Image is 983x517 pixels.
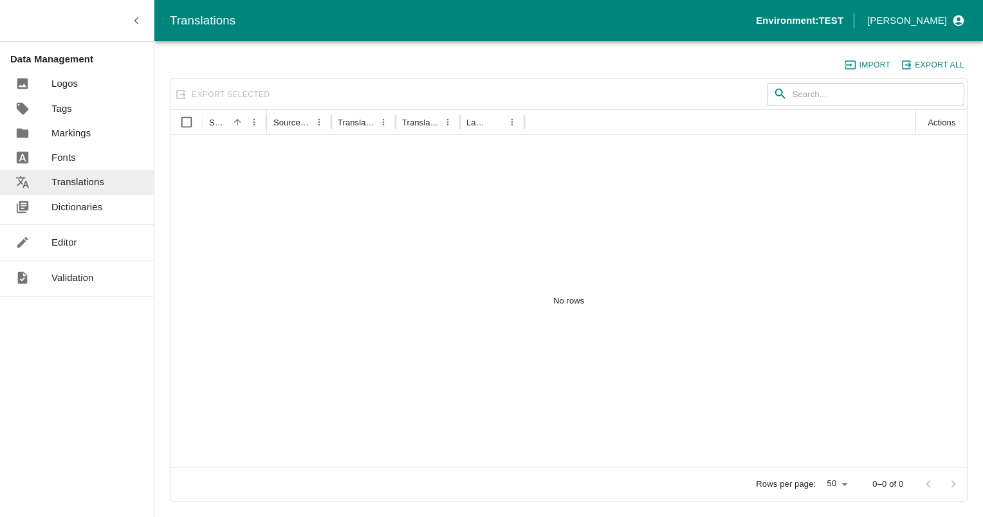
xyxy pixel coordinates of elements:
[928,118,955,127] div: Actions
[867,14,947,28] p: [PERSON_NAME]
[338,118,375,127] div: Translated text
[311,114,328,131] button: Source language column menu
[872,478,903,491] p: 0–0 of 0
[51,235,77,249] p: Editor
[756,478,816,491] p: Rows per page:
[51,77,78,91] p: Logos
[821,475,852,493] div: 50
[504,114,521,131] button: Last modified column menu
[51,271,94,285] p: Validation
[51,175,104,189] p: Translations
[51,200,102,214] p: Dictionaries
[273,118,311,127] div: Source language
[843,57,894,73] button: import
[862,10,968,32] button: profile
[10,52,154,66] p: Data Management
[756,14,843,28] p: Environment: TEST
[246,114,263,131] button: Source text column menu
[466,118,486,127] div: Last modified
[170,11,756,30] div: Translations
[51,126,91,140] p: Markings
[439,114,457,131] button: Translated language column menu
[899,57,968,73] button: export
[51,150,76,165] p: Fonts
[229,114,246,131] button: Sort
[51,102,72,116] p: Tags
[375,114,392,131] button: Translated text column menu
[402,118,439,127] div: Translated language
[209,118,228,127] div: Source text
[793,83,964,106] input: Search...
[170,135,967,467] div: No rows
